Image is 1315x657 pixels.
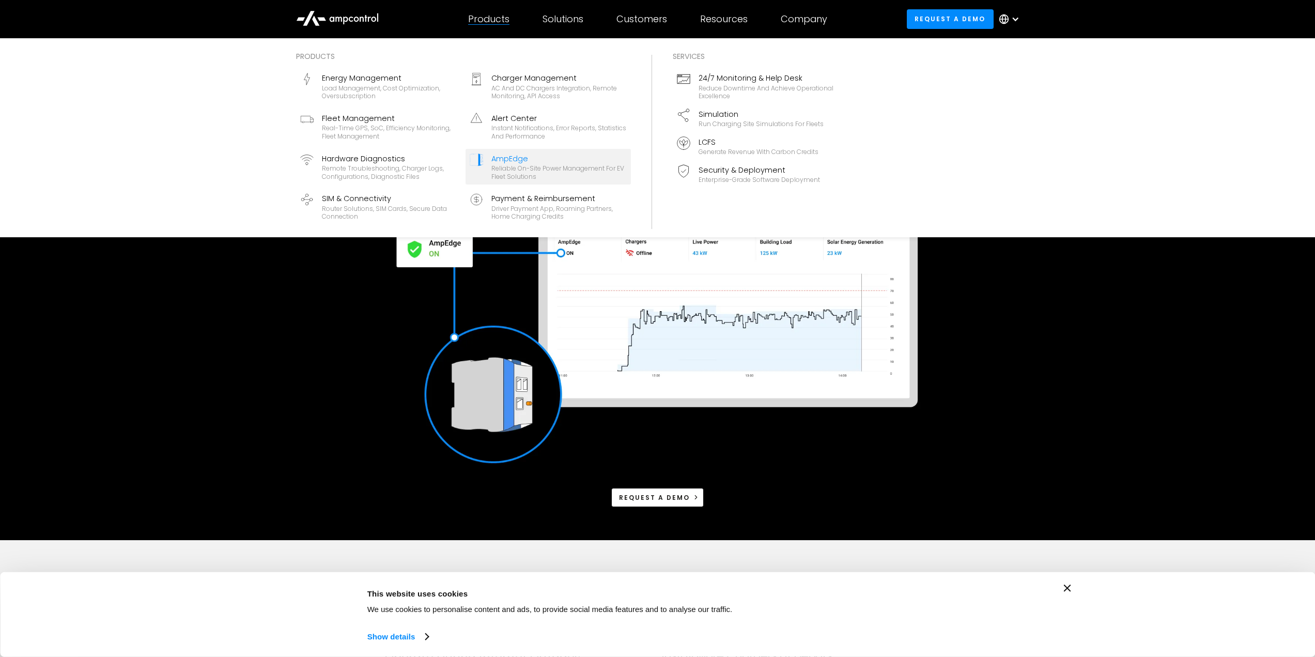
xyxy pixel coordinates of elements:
[673,51,838,62] div: Services
[296,68,461,104] a: Energy ManagementLoad management, cost optimization, oversubscription
[673,160,838,188] a: Security & DeploymentEnterprise-grade software deployment
[466,189,631,225] a: Payment & ReimbursementDriver Payment App, Roaming Partners, Home Charging Credits
[491,84,627,100] div: AC and DC chargers integration, remote monitoring, API access
[391,179,925,471] img: AmpEdge an OCPP local controller for on-site ev charging depots
[322,113,457,124] div: Fleet Management
[700,13,748,25] div: Resources
[466,68,631,104] a: Charger ManagementAC and DC chargers integration, remote monitoring, API access
[367,605,733,614] span: We use cookies to personalise content and ads, to provide social media features and to analyse ou...
[699,120,824,128] div: Run charging site simulations for fleets
[619,493,690,502] div: Request a demo
[322,193,457,204] div: SIM & Connectivity
[491,124,627,140] div: Instant notifications, error reports, statistics and performance
[491,193,627,204] div: Payment & Reimbursement
[673,132,838,160] a: LCFSGenerate revenue with carbon credits
[322,84,457,100] div: Load management, cost optimization, oversubscription
[367,629,428,645] a: Show details
[468,13,509,25] div: Products
[673,68,838,104] a: 24/7 Monitoring & Help DeskReduce downtime and achieve operational excellence
[491,113,627,124] div: Alert Center
[322,72,457,84] div: Energy Management
[296,109,461,145] a: Fleet ManagementReal-time GPS, SoC, efficiency monitoring, fleet management
[322,124,457,140] div: Real-time GPS, SoC, efficiency monitoring, fleet management
[897,585,1045,615] button: Okay
[491,205,627,221] div: Driver Payment App, Roaming Partners, Home Charging Credits
[543,13,583,25] div: Solutions
[466,109,631,145] a: Alert CenterInstant notifications, error reports, statistics and performance
[322,164,457,180] div: Remote troubleshooting, charger logs, configurations, diagnostic files
[781,13,827,25] div: Company
[616,13,667,25] div: Customers
[296,189,461,225] a: SIM & ConnectivityRouter Solutions, SIM Cards, Secure Data Connection
[699,164,820,176] div: Security & Deployment
[699,72,834,84] div: 24/7 Monitoring & Help Desk
[296,149,461,185] a: Hardware DiagnosticsRemote troubleshooting, charger logs, configurations, diagnostic files
[491,72,627,84] div: Charger Management
[491,164,627,180] div: Reliable On-site Power Management for EV Fleet Solutions
[699,176,820,184] div: Enterprise-grade software deployment
[322,205,457,221] div: Router Solutions, SIM Cards, Secure Data Connection
[907,9,994,28] a: Request a demo
[699,84,834,100] div: Reduce downtime and achieve operational excellence
[322,153,457,164] div: Hardware Diagnostics
[296,51,631,62] div: Products
[699,109,824,120] div: Simulation
[673,104,838,132] a: SimulationRun charging site simulations for fleets
[1064,585,1071,592] button: Close banner
[699,136,818,148] div: LCFS
[491,153,627,164] div: AmpEdge
[367,587,874,600] div: This website uses cookies
[611,488,704,507] a: Request a demo
[466,149,631,185] a: AmpEdgeReliable On-site Power Management for EV Fleet Solutions
[699,148,818,156] div: Generate revenue with carbon credits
